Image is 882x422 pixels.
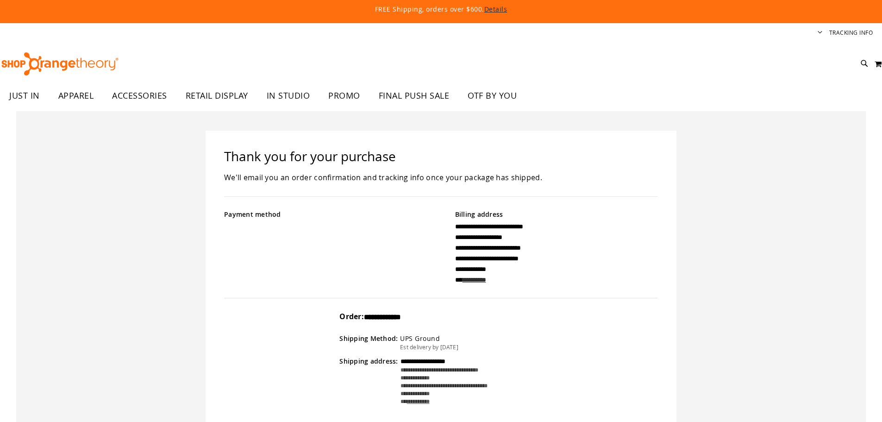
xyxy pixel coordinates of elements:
p: FREE Shipping, orders over $600. [163,5,719,14]
span: JUST IN [9,85,40,106]
div: UPS Ground [400,334,458,343]
a: Tracking Info [829,29,873,37]
a: IN STUDIO [257,85,319,107]
h1: Thank you for your purchase [224,149,658,164]
span: PROMO [328,85,360,106]
a: PROMO [319,85,369,107]
div: Shipping address: [339,357,400,406]
span: FINAL PUSH SALE [379,85,450,106]
div: Shipping Method: [339,334,400,351]
a: OTF BY YOU [458,85,526,107]
a: RETAIL DISPLAY [176,85,257,107]
a: ACCESSORIES [103,85,176,107]
span: IN STUDIO [267,85,310,106]
span: APPAREL [58,85,94,106]
div: We'll email you an order confirmation and tracking info once your package has shipped. [224,171,658,183]
span: Est delivery by [DATE] [400,343,458,351]
div: Payment method [224,210,427,221]
div: Order: [339,311,543,328]
a: Details [484,5,507,13]
a: FINAL PUSH SALE [369,85,459,107]
span: ACCESSORIES [112,85,167,106]
span: OTF BY YOU [468,85,517,106]
button: Account menu [818,29,822,38]
a: APPAREL [49,85,103,107]
div: Billing address [455,210,658,221]
span: RETAIL DISPLAY [186,85,248,106]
